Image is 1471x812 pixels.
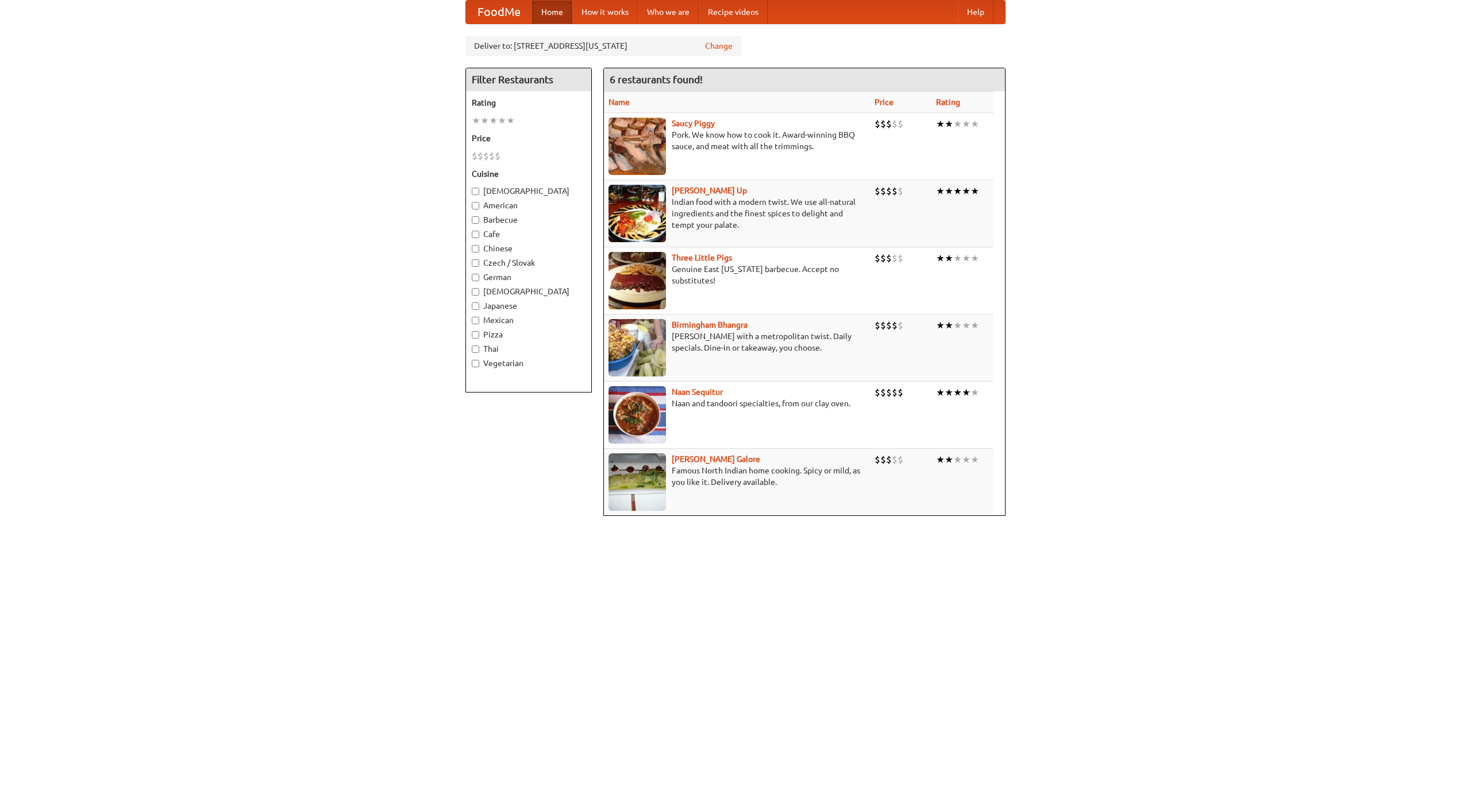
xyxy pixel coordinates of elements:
[875,453,880,466] li: $
[880,252,886,265] li: $
[609,196,865,231] p: Indian food with a modern twist. We use all-natural ingredients and the finest spices to delight ...
[465,36,741,56] div: Deliver to: [STREET_ADDRESS][US_STATE]
[472,188,479,195] input: [DEMOGRAPHIC_DATA]
[472,343,586,355] label: Thai
[962,185,971,197] li: ★
[472,314,586,326] label: Mexican
[953,252,962,265] li: ★
[945,185,953,197] li: ★
[898,118,903,130] li: $
[971,453,979,466] li: ★
[472,257,586,269] label: Czech / Slovak
[886,386,892,399] li: $
[472,317,479,324] input: Mexican
[472,228,586,240] label: Cafe
[958,1,993,24] a: Help
[609,331,865,353] p: [PERSON_NAME] with a metropolitan twist. Daily specials. Dine-in or takeaway, you choose.
[472,286,586,297] label: [DEMOGRAPHIC_DATA]
[699,1,768,24] a: Recipe videos
[945,319,953,332] li: ★
[953,185,962,197] li: ★
[609,252,666,309] img: littlepigs.jpg
[953,386,962,399] li: ★
[472,345,479,353] input: Thai
[489,150,495,162] li: $
[886,319,892,332] li: $
[472,243,586,254] label: Chinese
[472,329,586,340] label: Pizza
[609,263,865,286] p: Genuine East [US_STATE] barbecue. Accept no substitutes!
[506,114,515,127] li: ★
[880,118,886,130] li: $
[672,253,732,262] a: Three Little Pigs
[472,358,586,369] label: Vegetarian
[495,150,500,162] li: $
[945,118,953,130] li: ★
[489,114,498,127] li: ★
[472,150,478,162] li: $
[898,319,903,332] li: $
[936,453,945,466] li: ★
[945,252,953,265] li: ★
[962,118,971,130] li: ★
[971,252,979,265] li: ★
[472,114,480,127] li: ★
[880,319,886,332] li: $
[971,118,979,130] li: ★
[892,319,898,332] li: $
[875,185,880,197] li: $
[936,98,960,107] a: Rating
[672,387,723,397] a: Naan Sequitur
[472,133,586,144] h5: Price
[875,319,880,332] li: $
[875,98,894,107] a: Price
[945,453,953,466] li: ★
[483,150,489,162] li: $
[478,150,483,162] li: $
[472,97,586,108] h5: Rating
[962,453,971,466] li: ★
[532,1,572,24] a: Home
[672,454,760,464] a: [PERSON_NAME] Galore
[609,319,666,376] img: bhangra.jpg
[953,118,962,130] li: ★
[880,185,886,197] li: $
[472,202,479,209] input: American
[466,1,532,24] a: FoodMe
[936,185,945,197] li: ★
[953,453,962,466] li: ★
[936,319,945,332] li: ★
[886,453,892,466] li: $
[892,252,898,265] li: $
[609,386,666,444] img: naansequitur.jpg
[875,118,880,130] li: $
[480,114,489,127] li: ★
[886,185,892,197] li: $
[472,231,479,238] input: Cafe
[962,319,971,332] li: ★
[638,1,699,24] a: Who we are
[672,186,747,195] a: [PERSON_NAME] Up
[472,200,586,211] label: American
[892,185,898,197] li: $
[609,118,666,175] img: saucy.jpg
[898,185,903,197] li: $
[875,386,880,399] li: $
[609,98,630,107] a: Name
[472,331,479,339] input: Pizza
[472,300,586,312] label: Japanese
[610,74,703,85] ng-pluralize: 6 restaurants found!
[609,185,666,242] img: curryup.jpg
[962,386,971,399] li: ★
[971,185,979,197] li: ★
[898,252,903,265] li: $
[945,386,953,399] li: ★
[672,119,715,128] a: Saucy Piggy
[892,453,898,466] li: $
[880,453,886,466] li: $
[672,320,748,329] a: Birmingham Bhangra
[472,288,479,296] input: [DEMOGRAPHIC_DATA]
